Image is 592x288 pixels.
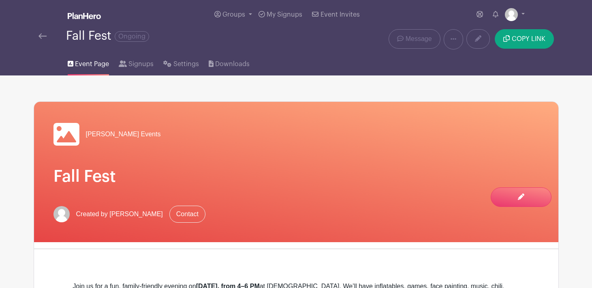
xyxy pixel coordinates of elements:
span: COPY LINK [512,36,545,42]
button: COPY LINK [495,29,554,49]
span: My Signups [267,11,302,18]
span: Created by [PERSON_NAME] [76,209,163,219]
img: default-ce2991bfa6775e67f084385cd625a349d9dcbb7a52a09fb2fda1e96e2d18dcdb.png [53,206,70,222]
a: Contact [169,206,205,223]
a: Message [389,29,440,49]
div: Fall Fest [66,29,149,43]
a: Signups [119,49,154,75]
span: [PERSON_NAME] Events [86,129,161,139]
span: Ongoing [115,31,149,42]
a: Settings [163,49,199,75]
img: default-ce2991bfa6775e67f084385cd625a349d9dcbb7a52a09fb2fda1e96e2d18dcdb.png [505,8,518,21]
span: Groups [222,11,245,18]
span: Event Invites [321,11,360,18]
span: Settings [173,59,199,69]
h1: Fall Fest [53,167,539,186]
span: Event Page [75,59,109,69]
span: Message [406,34,432,44]
a: Event Page [68,49,109,75]
img: logo_white-6c42ec7e38ccf1d336a20a19083b03d10ae64f83f12c07503d8b9e83406b4c7d.svg [68,13,101,19]
span: Signups [128,59,154,69]
img: back-arrow-29a5d9b10d5bd6ae65dc969a981735edf675c4d7a1fe02e03b50dbd4ba3cdb55.svg [38,33,47,39]
span: Downloads [215,59,250,69]
a: Downloads [209,49,250,75]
